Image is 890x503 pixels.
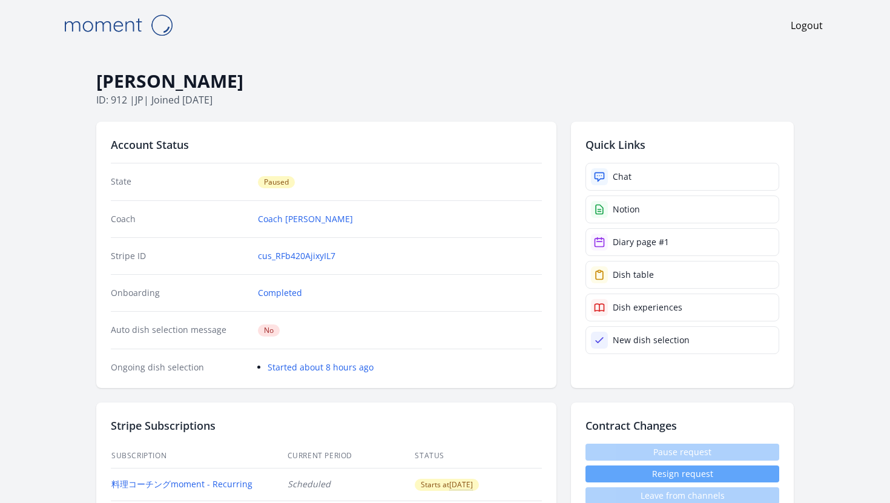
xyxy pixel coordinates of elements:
[585,196,779,223] a: Notion
[585,294,779,321] a: Dish experiences
[414,444,542,468] th: Status
[585,444,779,461] span: Pause request
[111,417,542,434] h2: Stripe Subscriptions
[258,213,353,225] a: Coach [PERSON_NAME]
[58,10,179,41] img: Moment
[258,176,295,188] span: Paused
[585,228,779,256] a: Diary page #1
[585,163,779,191] a: Chat
[111,176,248,188] dt: State
[111,136,542,153] h2: Account Status
[135,93,143,107] span: jp
[585,261,779,289] a: Dish table
[613,334,690,346] div: New dish selection
[96,93,794,107] p: ID: 912 | | Joined [DATE]
[791,18,823,33] a: Logout
[449,480,473,490] button: [DATE]
[613,301,682,314] div: Dish experiences
[258,250,335,262] a: cus_RFb420AjixyIL7
[111,324,248,337] dt: Auto dish selection message
[111,444,287,468] th: Subscription
[585,417,779,434] h2: Contract Changes
[585,136,779,153] h2: Quick Links
[287,444,415,468] th: Current Period
[415,479,479,491] span: Starts at
[111,361,248,373] dt: Ongoing dish selection
[268,361,374,373] a: Started about 8 hours ago
[288,478,331,490] span: Scheduled
[111,287,248,299] dt: Onboarding
[613,171,631,183] div: Chat
[111,213,248,225] dt: Coach
[258,324,280,337] span: No
[111,478,252,490] a: 料理コーチングmoment - Recurring
[585,465,779,482] button: Resign request
[585,326,779,354] a: New dish selection
[449,479,473,490] span: [DATE]
[613,236,669,248] div: Diary page #1
[111,250,248,262] dt: Stripe ID
[613,203,640,215] div: Notion
[258,287,302,299] a: Completed
[613,269,654,281] div: Dish table
[96,70,794,93] h1: [PERSON_NAME]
